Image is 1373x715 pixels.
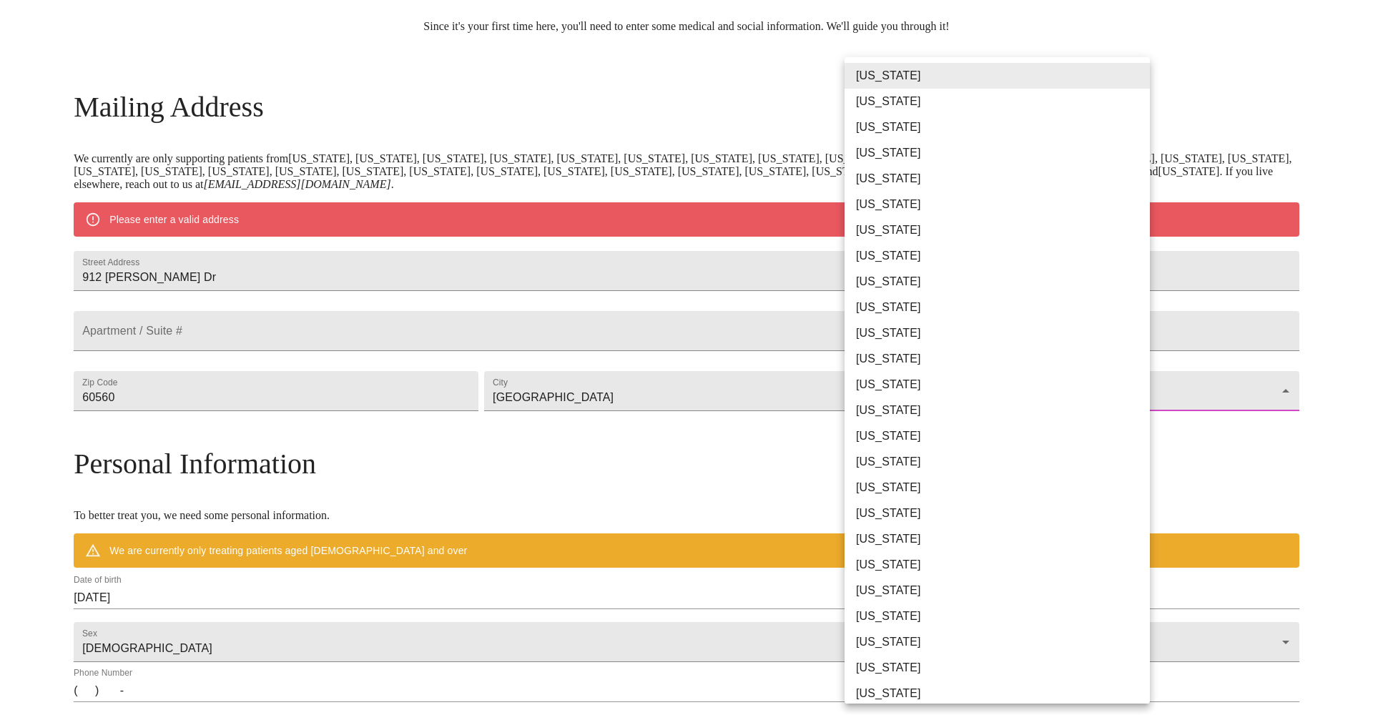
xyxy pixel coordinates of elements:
li: [US_STATE] [845,398,1150,423]
li: [US_STATE] [845,655,1150,681]
li: [US_STATE] [845,295,1150,320]
li: [US_STATE] [845,89,1150,114]
li: [US_STATE] [845,449,1150,475]
li: [US_STATE] [845,63,1150,89]
li: [US_STATE] [845,500,1150,526]
li: [US_STATE] [845,269,1150,295]
li: [US_STATE] [845,243,1150,269]
li: [US_STATE] [845,475,1150,500]
li: [US_STATE] [845,320,1150,346]
li: [US_STATE] [845,578,1150,603]
li: [US_STATE] [845,681,1150,706]
li: [US_STATE] [845,423,1150,449]
li: [US_STATE] [845,140,1150,166]
li: [US_STATE] [845,552,1150,578]
li: [US_STATE] [845,372,1150,398]
li: [US_STATE] [845,346,1150,372]
li: [US_STATE] [845,526,1150,552]
li: [US_STATE] [845,603,1150,629]
li: [US_STATE] [845,114,1150,140]
li: [US_STATE] [845,166,1150,192]
li: [US_STATE] [845,217,1150,243]
li: [US_STATE] [845,192,1150,217]
li: [US_STATE] [845,629,1150,655]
